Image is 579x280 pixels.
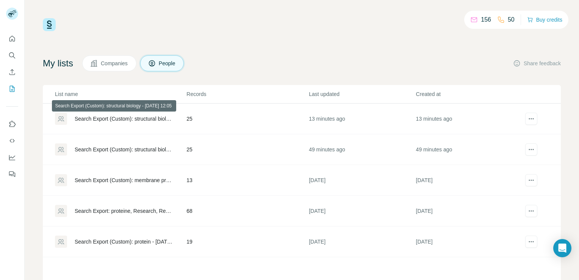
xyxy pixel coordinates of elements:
p: Last updated [309,90,415,98]
td: 68 [186,196,308,227]
div: Search Export (Custom): structural biology - [DATE] 11:30 [75,146,174,153]
td: 49 minutes ago [416,134,523,165]
div: Search Export (Custom): membrane proteins - [DATE] 09:35 [75,176,174,184]
button: Quick start [6,32,18,46]
td: 19 [186,227,308,257]
button: actions [525,174,537,186]
button: Feedback [6,167,18,181]
button: My lists [6,82,18,96]
button: Use Surfe API [6,134,18,148]
button: Dashboard [6,151,18,164]
td: [DATE] [416,227,523,257]
div: Search Export (Custom): structural biology - [DATE] 12:05 [75,115,174,123]
p: Created at [416,90,522,98]
button: Buy credits [527,14,562,25]
button: Search [6,49,18,62]
button: Use Surfe on LinkedIn [6,117,18,131]
button: actions [525,205,537,217]
td: [DATE] [308,165,415,196]
span: People [159,60,176,67]
div: Search Export: proteine, Research, Researcher, Associate Researcher, Research And Development Spe... [75,207,174,215]
td: 25 [186,104,308,134]
button: actions [525,236,537,248]
button: actions [525,113,537,125]
button: Share feedback [513,60,561,67]
td: 49 minutes ago [308,134,415,165]
span: Companies [101,60,128,67]
img: Surfe Logo [43,18,56,31]
td: 13 minutes ago [308,104,415,134]
td: [DATE] [308,196,415,227]
td: [DATE] [308,227,415,257]
td: 25 [186,134,308,165]
h4: My lists [43,57,73,69]
td: [DATE] [416,196,523,227]
div: Search Export (Custom): protein - [DATE] 08:51 [75,238,174,245]
p: 156 [481,15,491,24]
div: Open Intercom Messenger [553,239,571,257]
td: [DATE] [416,165,523,196]
p: List name [55,90,186,98]
p: 50 [508,15,515,24]
p: Records [186,90,308,98]
button: actions [525,143,537,156]
td: 13 minutes ago [416,104,523,134]
button: Enrich CSV [6,65,18,79]
td: 13 [186,165,308,196]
